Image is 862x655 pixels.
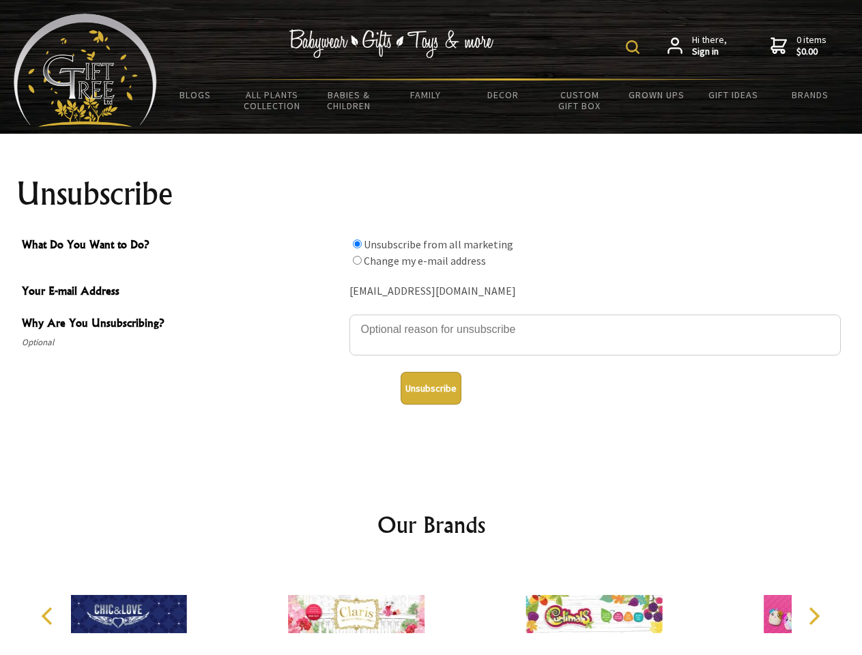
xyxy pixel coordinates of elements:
[22,236,343,256] span: What Do You Want to Do?
[364,254,486,267] label: Change my e-mail address
[311,81,388,120] a: Babies & Children
[692,34,727,58] span: Hi there,
[34,601,64,631] button: Previous
[364,237,513,251] label: Unsubscribe from all marketing
[349,281,841,302] div: [EMAIL_ADDRESS][DOMAIN_NAME]
[799,601,829,631] button: Next
[289,29,494,58] img: Babywear - Gifts - Toys & more
[388,81,465,109] a: Family
[667,34,727,58] a: Hi there,Sign in
[771,34,827,58] a: 0 items$0.00
[14,14,157,127] img: Babyware - Gifts - Toys and more...
[349,315,841,355] textarea: Why Are You Unsubscribing?
[16,177,846,210] h1: Unsubscribe
[618,81,695,109] a: Grown Ups
[22,282,343,302] span: Your E-mail Address
[692,46,727,58] strong: Sign in
[464,81,541,109] a: Decor
[234,81,311,120] a: All Plants Collection
[796,33,827,58] span: 0 items
[796,46,827,58] strong: $0.00
[772,81,849,109] a: Brands
[157,81,234,109] a: BLOGS
[541,81,618,120] a: Custom Gift Box
[353,239,362,248] input: What Do You Want to Do?
[22,334,343,351] span: Optional
[695,81,772,109] a: Gift Ideas
[22,315,343,334] span: Why Are You Unsubscribing?
[401,372,461,405] button: Unsubscribe
[626,40,640,54] img: product search
[353,256,362,265] input: What Do You Want to Do?
[27,508,835,541] h2: Our Brands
